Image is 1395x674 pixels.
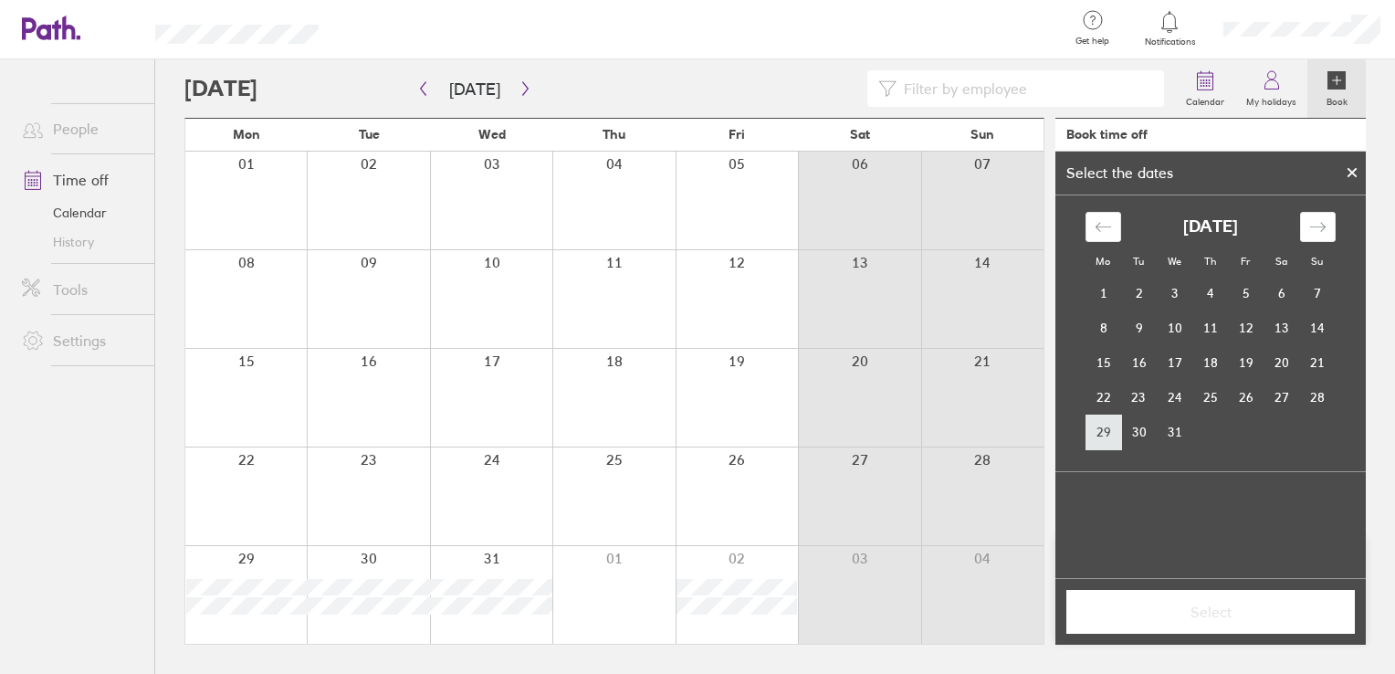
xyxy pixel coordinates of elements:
[1086,311,1121,345] td: Choose Monday, December 8, 2025 as your check-in date. It’s available.
[1192,276,1228,311] td: Choose Thursday, December 4, 2025 as your check-in date. It’s available.
[1192,311,1228,345] td: Choose Thursday, December 11, 2025 as your check-in date. It’s available.
[1192,380,1228,415] td: Choose Thursday, December 25, 2025 as your check-in date. It’s available.
[1079,604,1342,620] span: Select
[1316,91,1358,108] label: Book
[970,127,994,142] span: Sun
[1121,415,1157,449] td: Choose Tuesday, December 30, 2025 as your check-in date. It’s available.
[233,127,260,142] span: Mon
[1157,415,1192,449] td: Choose Wednesday, December 31, 2025 as your check-in date. It’s available.
[1192,345,1228,380] td: Choose Thursday, December 18, 2025 as your check-in date. It’s available.
[435,74,515,104] button: [DATE]
[1121,380,1157,415] td: Choose Tuesday, December 23, 2025 as your check-in date. It’s available.
[1157,345,1192,380] td: Choose Wednesday, December 17, 2025 as your check-in date. It’s available.
[1133,255,1144,268] small: Tu
[1140,9,1200,47] a: Notifications
[1096,255,1110,268] small: Mo
[1086,212,1121,242] div: Move backward to switch to the previous month.
[1121,345,1157,380] td: Choose Tuesday, December 16, 2025 as your check-in date. It’s available.
[1086,380,1121,415] td: Choose Monday, December 22, 2025 as your check-in date. It’s available.
[1228,380,1264,415] td: Choose Friday, December 26, 2025 as your check-in date. It’s available.
[7,162,154,198] a: Time off
[1264,311,1299,345] td: Choose Saturday, December 13, 2025 as your check-in date. It’s available.
[1228,276,1264,311] td: Choose Friday, December 5, 2025 as your check-in date. It’s available.
[603,127,625,142] span: Thu
[850,127,870,142] span: Sat
[7,227,154,257] a: History
[478,127,506,142] span: Wed
[7,198,154,227] a: Calendar
[1065,195,1356,471] div: Calendar
[1121,276,1157,311] td: Choose Tuesday, December 2, 2025 as your check-in date. It’s available.
[1228,345,1264,380] td: Choose Friday, December 19, 2025 as your check-in date. It’s available.
[1157,380,1192,415] td: Choose Wednesday, December 24, 2025 as your check-in date. It’s available.
[1168,255,1181,268] small: We
[7,111,154,147] a: People
[1183,217,1238,237] strong: [DATE]
[1055,164,1184,181] div: Select the dates
[1307,59,1366,118] a: Book
[1066,590,1355,634] button: Select
[7,271,154,308] a: Tools
[1299,311,1335,345] td: Choose Sunday, December 14, 2025 as your check-in date. It’s available.
[1275,255,1287,268] small: Sa
[1140,37,1200,47] span: Notifications
[1264,380,1299,415] td: Choose Saturday, December 27, 2025 as your check-in date. It’s available.
[1157,311,1192,345] td: Choose Wednesday, December 10, 2025 as your check-in date. It’s available.
[1241,255,1250,268] small: Fr
[897,71,1154,106] input: Filter by employee
[1235,59,1307,118] a: My holidays
[1121,311,1157,345] td: Choose Tuesday, December 9, 2025 as your check-in date. It’s available.
[1086,415,1121,449] td: Choose Monday, December 29, 2025 as your check-in date. It’s available.
[359,127,380,142] span: Tue
[7,322,154,359] a: Settings
[1311,255,1323,268] small: Su
[1300,212,1336,242] div: Move forward to switch to the next month.
[1204,255,1216,268] small: Th
[1063,36,1122,47] span: Get help
[1086,276,1121,311] td: Choose Monday, December 1, 2025 as your check-in date. It’s available.
[1299,380,1335,415] td: Choose Sunday, December 28, 2025 as your check-in date. It’s available.
[1299,345,1335,380] td: Choose Sunday, December 21, 2025 as your check-in date. It’s available.
[729,127,745,142] span: Fri
[1175,59,1235,118] a: Calendar
[1086,345,1121,380] td: Choose Monday, December 15, 2025 as your check-in date. It’s available.
[1066,127,1148,142] div: Book time off
[1157,276,1192,311] td: Choose Wednesday, December 3, 2025 as your check-in date. It’s available.
[1299,276,1335,311] td: Choose Sunday, December 7, 2025 as your check-in date. It’s available.
[1235,91,1307,108] label: My holidays
[1228,311,1264,345] td: Choose Friday, December 12, 2025 as your check-in date. It’s available.
[1264,345,1299,380] td: Choose Saturday, December 20, 2025 as your check-in date. It’s available.
[1175,91,1235,108] label: Calendar
[1264,276,1299,311] td: Choose Saturday, December 6, 2025 as your check-in date. It’s available.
